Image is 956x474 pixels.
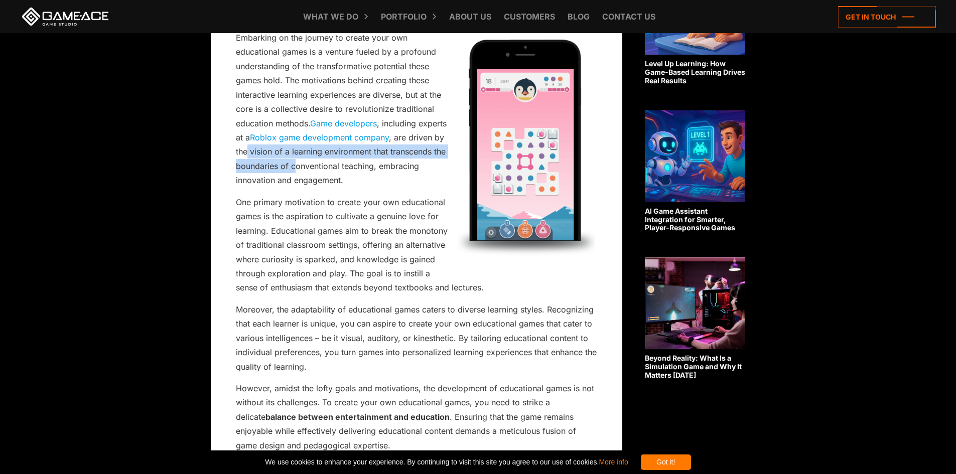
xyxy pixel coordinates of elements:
img: Educational game [453,36,597,267]
a: Beyond Reality: What Is a Simulation Game and Why It Matters [DATE] [645,257,745,379]
p: However, amidst the lofty goals and motivations, the development of educational games is not with... [236,381,597,452]
img: Related [645,257,745,349]
a: More info [599,458,628,466]
p: Moreover, the adaptability of educational games caters to diverse learning styles. Recognizing th... [236,302,597,374]
img: Related [645,110,745,202]
p: Embarking on the journey to create your own educational games is a venture fueled by a profound u... [236,31,597,188]
a: Get in touch [838,6,936,28]
a: AI Game Assistant Integration for Smarter, Player-Responsive Games [645,110,745,232]
span: We use cookies to enhance your experience. By continuing to visit this site you agree to our use ... [265,454,628,470]
strong: balance between entertainment and education [265,412,450,422]
a: Roblox game development company [250,132,389,142]
p: One primary motivation to create your own educational games is the aspiration to cultivate a genu... [236,195,597,295]
a: Game developers [310,118,377,128]
div: Got it! [641,454,691,470]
